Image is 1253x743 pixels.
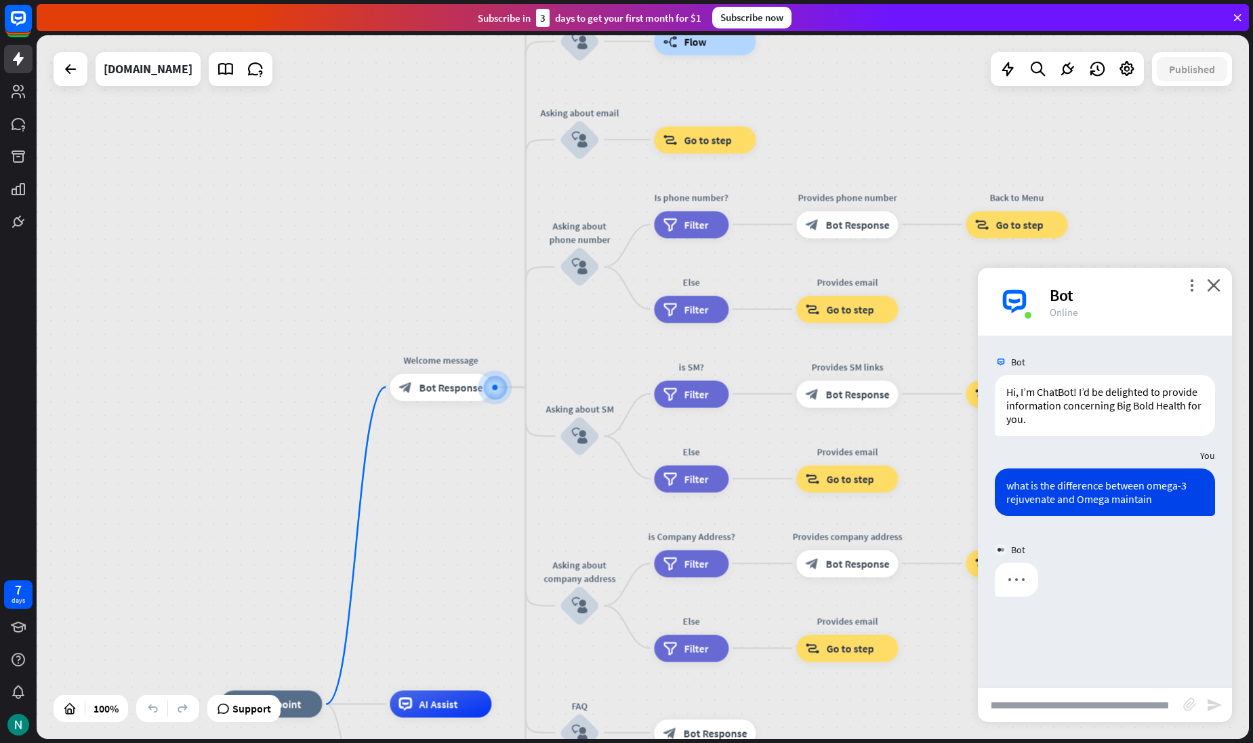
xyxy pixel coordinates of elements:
[539,403,620,416] div: Asking about SM
[956,190,1077,204] div: Back to Menu
[786,614,908,628] div: Provides email
[805,218,819,231] i: block_bot_response
[539,106,620,119] div: Asking about email
[956,529,1077,543] div: Back to Menu
[684,302,708,316] span: Filter
[684,133,731,146] span: Go to step
[571,598,588,614] i: block_user_input
[15,584,22,596] div: 7
[826,472,874,485] span: Go to step
[478,9,701,27] div: Subscribe in days to get your first month for $1
[89,698,123,719] div: 100%
[539,559,620,586] div: Asking about company address
[104,52,192,86] div: bigboldhealth.com
[4,580,33,609] a: 7 days
[826,302,874,316] span: Go to step
[644,445,739,458] div: Else
[1185,279,1198,292] i: more_vert
[1050,306,1216,319] div: Online
[684,557,708,570] span: Filter
[644,275,739,289] div: Else
[571,259,588,275] i: block_user_input
[683,726,747,740] span: Bot Response
[786,360,908,374] div: Provides SM links
[536,9,550,27] div: 3
[1200,449,1215,462] span: You
[571,33,588,49] i: block_user_input
[539,699,620,712] div: FAQ
[684,472,708,485] span: Filter
[1157,57,1227,81] button: Published
[786,529,908,543] div: Provides company address
[232,698,271,719] span: Support
[1207,279,1220,292] i: close
[663,35,677,48] i: builder_tree
[974,557,989,570] i: block_goto
[712,7,792,28] div: Subscribe now
[663,387,677,401] i: filter
[379,353,501,367] div: Welcome message
[11,5,52,46] button: Open LiveChat chat widget
[1183,698,1197,711] i: block_attachment
[996,545,1006,555] img: ceee058c6cabd4f577f8.gif
[663,557,677,570] i: filter
[571,428,588,445] i: block_user_input
[663,218,677,231] i: filter
[250,698,301,711] span: Start point
[805,641,819,655] i: block_goto
[805,557,819,570] i: block_bot_response
[974,387,989,401] i: block_goto
[825,218,889,231] span: Bot Response
[663,641,677,655] i: filter
[663,472,677,485] i: filter
[419,698,457,711] span: AI Assist
[571,132,588,148] i: block_user_input
[644,529,739,543] div: is Company Address?
[995,375,1215,436] div: Hi, I’m ChatBot! I’d be delighted to provide information concerning Big Bold Health for you.
[805,302,819,316] i: block_goto
[539,220,620,247] div: Asking about phone number
[805,387,819,401] i: block_bot_response
[805,472,819,485] i: block_goto
[1050,285,1216,306] div: Bot
[12,596,25,605] div: days
[663,302,677,316] i: filter
[1206,697,1223,713] i: send
[956,360,1077,374] div: Back to Menu
[826,641,874,655] span: Go to step
[786,445,908,458] div: Provides email
[684,641,708,655] span: Filter
[684,35,706,48] span: Flow
[644,614,739,628] div: Else
[663,726,676,740] i: block_bot_response
[995,218,1043,231] span: Go to step
[684,218,708,231] span: Filter
[644,190,739,204] div: Is phone number?
[571,725,588,741] i: block_user_input
[974,218,989,231] i: block_goto
[786,275,908,289] div: Provides email
[663,133,677,146] i: block_goto
[1011,356,1025,368] span: Bot
[419,380,482,394] span: Bot Response
[786,190,908,204] div: Provides phone number
[825,557,889,570] span: Bot Response
[398,380,412,394] i: block_bot_response
[684,387,708,401] span: Filter
[644,360,739,374] div: is SM?
[1011,544,1025,556] span: Bot
[825,387,889,401] span: Bot Response
[995,468,1215,516] div: what is the difference between omega-3 rejuvenate and Omega maintain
